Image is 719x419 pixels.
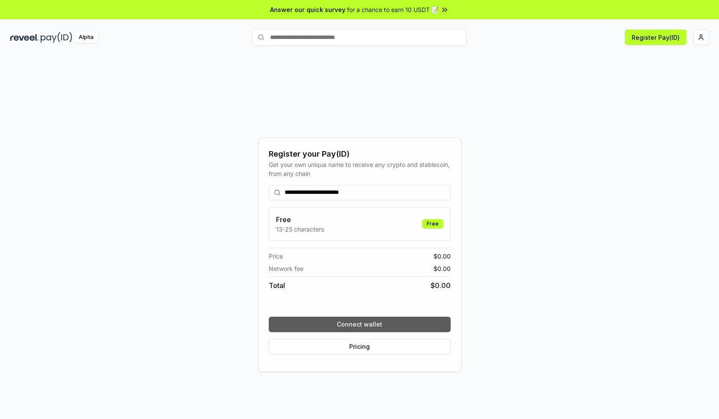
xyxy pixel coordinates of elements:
span: Total [269,280,285,291]
div: Register your Pay(ID) [269,148,451,160]
span: for a chance to earn 10 USDT 📝 [347,5,439,14]
img: reveel_dark [10,32,39,43]
span: Network fee [269,264,303,273]
button: Pricing [269,339,451,354]
div: Get your own unique name to receive any crypto and stablecoin, from any chain [269,160,451,178]
img: pay_id [41,32,72,43]
span: $ 0.00 [431,280,451,291]
span: Answer our quick survey [270,5,345,14]
div: Free [422,219,443,229]
span: $ 0.00 [434,252,451,261]
p: 13-25 characters [276,225,324,234]
span: $ 0.00 [434,264,451,273]
span: Price [269,252,283,261]
button: Register Pay(ID) [625,30,686,45]
div: Alpha [74,32,98,43]
button: Connect wallet [269,317,451,332]
h3: Free [276,214,324,225]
